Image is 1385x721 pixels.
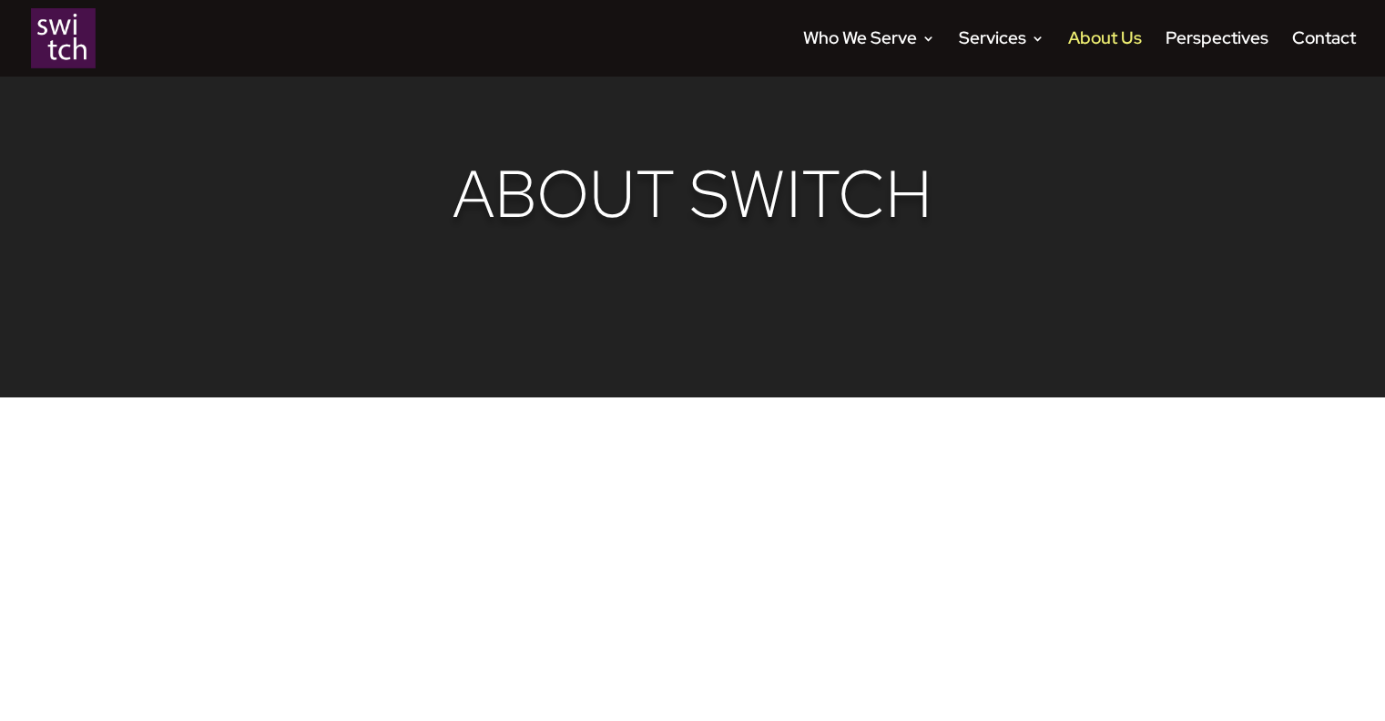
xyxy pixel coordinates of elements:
[1068,32,1142,77] a: About Us
[1292,32,1356,77] a: Contact
[147,155,1239,242] h1: About Switch
[1166,32,1268,77] a: Perspectives
[959,32,1044,77] a: Services
[803,32,935,77] a: Who We Serve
